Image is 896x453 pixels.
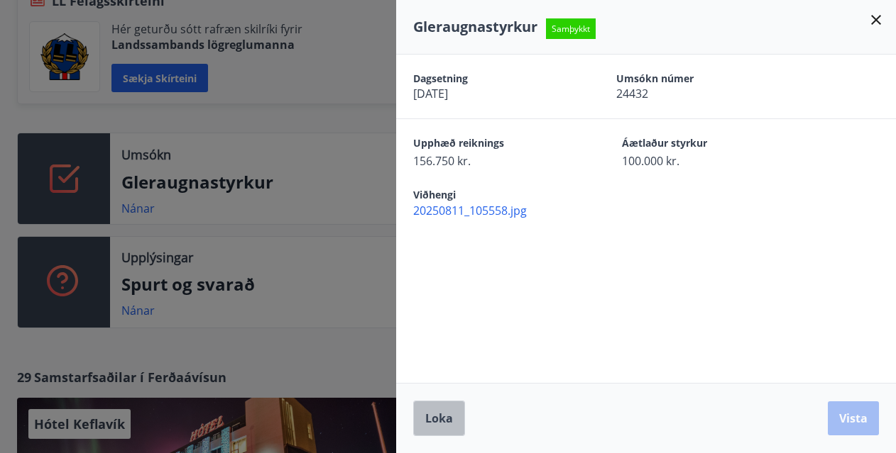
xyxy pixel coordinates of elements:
span: Áætlaður styrkur [622,136,781,153]
span: Viðhengi [413,188,456,201]
span: [DATE] [413,86,567,101]
span: 24432 [616,86,770,101]
span: Gleraugnastyrkur [413,17,537,36]
span: 100.000 kr. [622,153,781,169]
span: Loka [425,410,453,426]
button: Loka [413,401,465,436]
span: Upphæð reiknings [413,136,572,153]
span: Samþykkt [546,18,596,39]
span: 156.750 kr. [413,153,572,169]
span: Umsókn númer [616,72,770,86]
span: Dagsetning [413,72,567,86]
span: 20250811_105558.jpg [413,203,896,218]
